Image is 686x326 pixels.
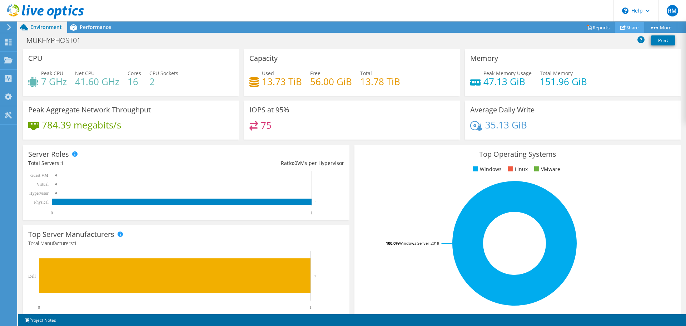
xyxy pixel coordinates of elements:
div: Ratio: VMs per Hypervisor [186,159,344,167]
span: Peak CPU [41,70,63,77]
a: Project Notes [19,316,61,325]
text: Dell [28,274,36,279]
div: Total Servers: [28,159,186,167]
h1: MUKHYPHOST01 [23,37,92,44]
span: Net CPU [75,70,95,77]
text: Virtual [37,182,49,187]
text: 0 [55,191,57,195]
span: Total [360,70,372,77]
text: 0 [55,183,57,186]
span: Used [262,70,274,77]
text: 0 [38,305,40,310]
h3: Top Operating Systems [360,150,676,158]
text: 1 [310,210,313,215]
span: Cores [128,70,141,77]
text: 1 [309,305,312,310]
span: Total Memory [540,70,573,77]
span: 1 [61,160,64,166]
h3: Memory [470,54,498,62]
h4: 2 [149,78,178,86]
h3: Capacity [249,54,278,62]
a: Print [651,35,675,45]
span: Performance [80,24,111,30]
span: RM [667,5,678,16]
h4: 16 [128,78,141,86]
h3: IOPS at 95% [249,106,289,114]
h4: 151.96 GiB [540,78,587,86]
text: 0 [51,210,53,215]
span: Peak Memory Usage [483,70,532,77]
tspan: 100.0% [386,240,399,246]
text: Guest VM [30,173,48,178]
h3: Top Server Manufacturers [28,230,114,238]
a: Share [615,22,644,33]
span: CPU Sockets [149,70,178,77]
li: VMware [532,165,560,173]
text: Hypervisor [29,191,49,196]
h4: 47.13 GiB [483,78,532,86]
h4: 784.39 megabits/s [42,121,121,129]
h4: 13.73 TiB [262,78,302,86]
text: Physical [34,200,49,205]
tspan: Windows Server 2019 [399,240,439,246]
span: 0 [294,160,297,166]
a: Reports [581,22,615,33]
h4: 56.00 GiB [310,78,352,86]
span: 1 [74,240,77,247]
h4: Total Manufacturers: [28,239,344,247]
text: 0 [55,174,57,177]
text: 1 [314,274,316,278]
span: Free [310,70,320,77]
h4: 41.60 GHz [75,78,119,86]
h4: 35.13 GiB [485,121,527,129]
svg: \n [622,8,628,14]
h3: Peak Aggregate Network Throughput [28,106,151,114]
span: Environment [30,24,62,30]
h3: CPU [28,54,43,62]
h3: Server Roles [28,150,69,158]
text: 1 [315,200,317,204]
h4: 75 [261,121,272,129]
a: More [644,22,677,33]
li: Windows [471,165,502,173]
li: Linux [506,165,528,173]
h4: 13.78 TiB [360,78,400,86]
h3: Average Daily Write [470,106,535,114]
h4: 7 GHz [41,78,67,86]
